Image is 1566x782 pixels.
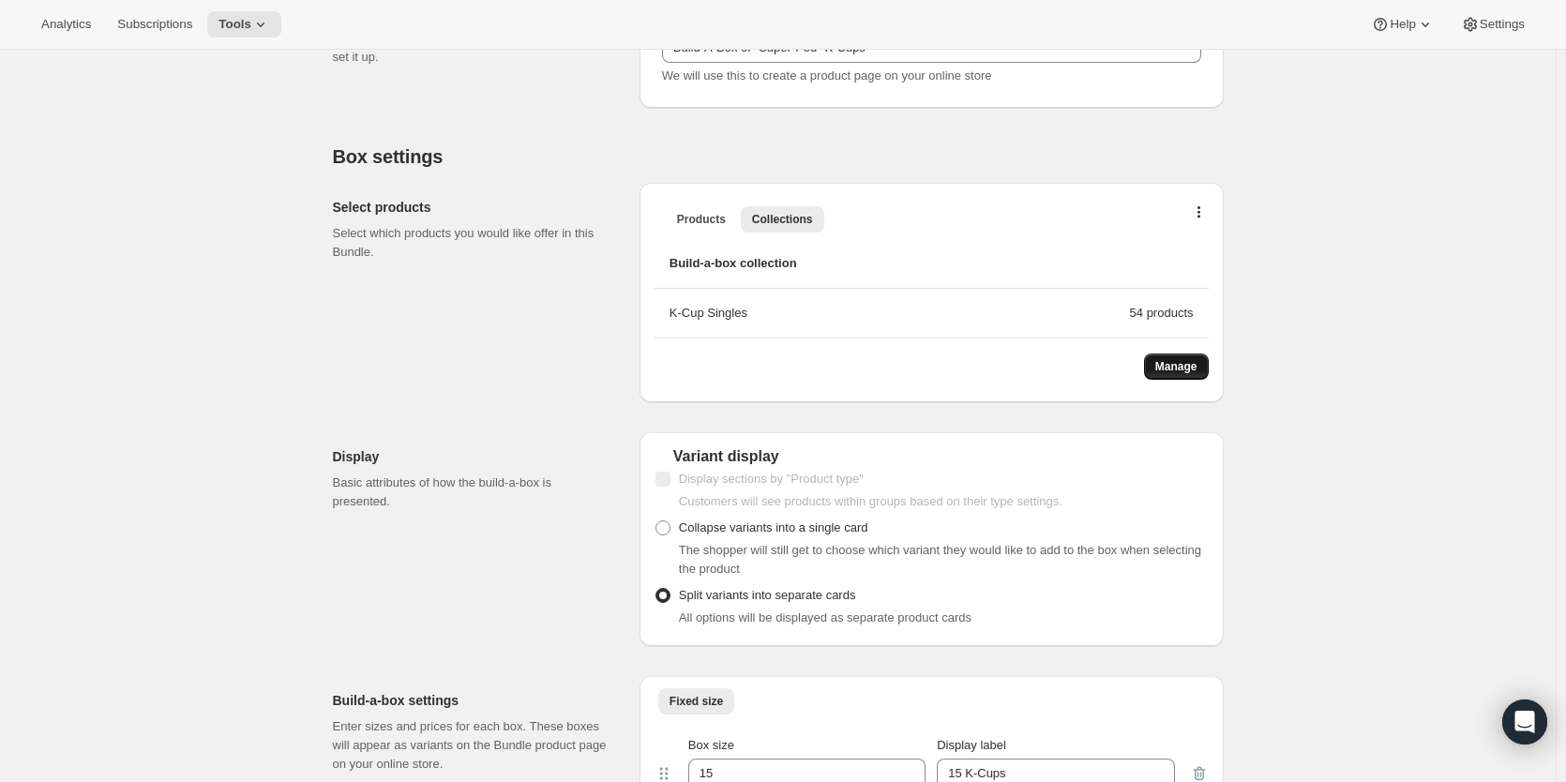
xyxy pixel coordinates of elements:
[655,447,1209,466] div: Variant display
[333,198,610,217] h2: Select products
[333,447,610,466] h2: Display
[937,738,1006,752] span: Display label
[333,224,610,262] p: Select which products you would like offer in this Bundle.
[333,474,610,511] p: Basic attributes of how the build-a-box is presented.
[218,17,251,32] span: Tools
[333,691,610,710] h2: Build-a-box settings
[670,254,797,273] span: Build-a-box collection
[1360,11,1445,38] button: Help
[1450,11,1536,38] button: Settings
[41,17,91,32] span: Analytics
[688,738,734,752] span: Box size
[677,212,726,227] span: Products
[117,17,192,32] span: Subscriptions
[679,543,1201,576] span: The shopper will still get to choose which variant they would like to add to the box when selecti...
[1480,17,1525,32] span: Settings
[679,588,856,602] span: Split variants into separate cards
[1155,359,1197,374] span: Manage
[30,11,102,38] button: Analytics
[662,68,992,83] span: We will use this to create a product page on your online store
[333,717,610,774] p: Enter sizes and prices for each box. These boxes will appear as variants on the Bundle product pa...
[1130,304,1194,323] div: 54 products
[752,212,813,227] span: Collections
[670,304,1130,323] div: K-Cup Singles
[1390,17,1415,32] span: Help
[679,494,1062,508] span: Customers will see products within groups based on their type settings.
[1144,353,1209,380] button: Manage
[679,472,864,486] span: Display sections by "Product type"
[207,11,281,38] button: Tools
[679,520,868,534] span: Collapse variants into a single card
[333,145,1224,168] h2: Box settings
[1502,699,1547,744] div: Open Intercom Messenger
[106,11,203,38] button: Subscriptions
[679,610,971,624] span: All options will be displayed as separate product cards
[670,694,723,709] span: Fixed size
